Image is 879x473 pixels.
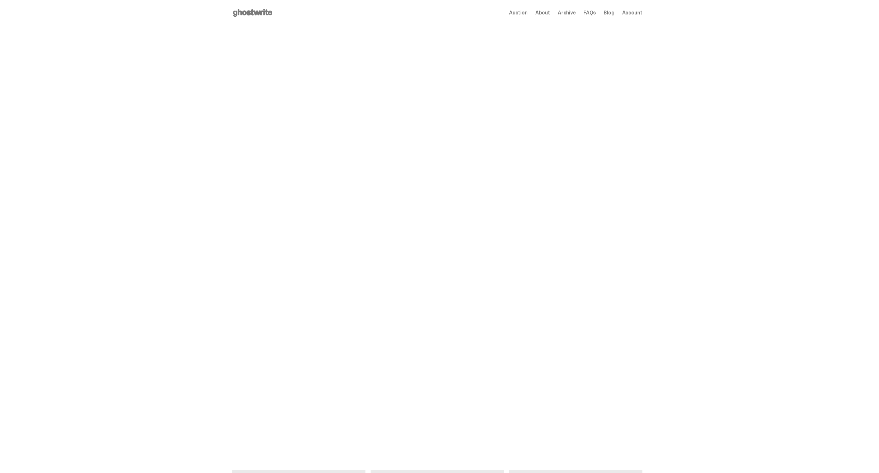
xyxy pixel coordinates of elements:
[509,10,528,15] a: Auction
[583,10,596,15] a: FAQs
[604,10,614,15] a: Blog
[622,10,642,15] a: Account
[558,10,576,15] a: Archive
[535,10,550,15] a: About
